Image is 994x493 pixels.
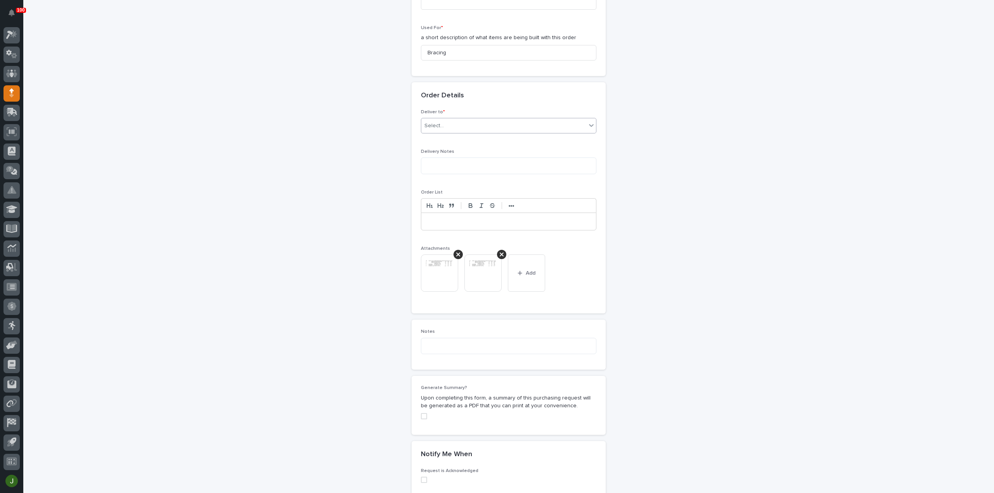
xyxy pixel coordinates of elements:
[17,7,25,13] p: 100
[506,201,517,210] button: •••
[3,473,20,489] button: users-avatar
[421,92,464,100] h2: Order Details
[421,149,454,154] span: Delivery Notes
[421,329,435,334] span: Notes
[526,270,535,277] span: Add
[424,122,444,130] div: Select...
[421,190,443,195] span: Order List
[421,386,467,390] span: Generate Summary?
[421,110,445,114] span: Deliver to
[421,26,443,30] span: Used For
[509,203,514,209] strong: •••
[421,34,596,42] p: a short description of what items are being built with this order
[3,5,20,21] button: Notifications
[421,469,478,473] span: Request is Acknowledged
[421,450,472,459] h2: Notify Me When
[421,394,596,410] p: Upon completing this form, a summary of this purchasing request will be generated as a PDF that y...
[508,254,545,292] button: Add
[10,9,20,22] div: Notifications100
[421,246,450,251] span: Attachments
